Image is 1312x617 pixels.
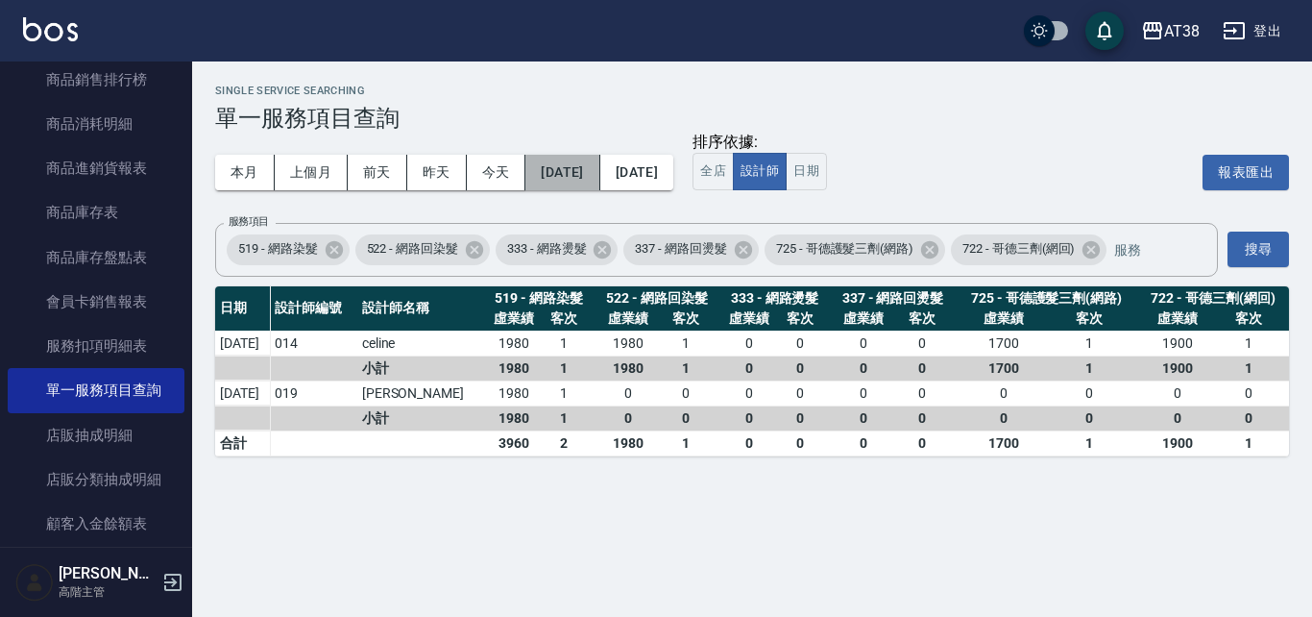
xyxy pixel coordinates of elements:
img: Logo [23,17,78,41]
div: 1 [1213,433,1284,454]
button: [DATE] [525,155,599,190]
td: [PERSON_NAME] [357,381,484,406]
h3: 單一服務項目查詢 [215,105,1289,132]
div: 1980 [488,358,538,379]
div: 虛業績 [724,308,774,329]
div: 排序依據: [692,133,827,153]
div: 0 [892,408,950,429]
button: [DATE] [600,155,673,190]
div: 0 [1047,408,1133,429]
div: 0 [724,358,774,379]
div: 1 [539,408,589,429]
div: 1 [657,433,715,454]
div: 722 - 哥德三劑(網回) [1142,288,1284,308]
div: 0 [960,408,1047,429]
div: 1 [1047,333,1133,354]
div: 1 [657,358,715,379]
div: 虛業績 [598,308,656,329]
span: 722 - 哥德三劑(網回) [951,239,1086,259]
div: 0 [1142,383,1213,404]
div: 客次 [1213,308,1284,329]
button: 昨天 [407,155,467,190]
div: 1900 [1142,333,1213,354]
div: 客次 [657,308,715,329]
a: 顧客卡券餘額表 [8,546,184,590]
h2: Single Service Searching [215,85,1289,97]
div: 1 [539,383,589,404]
div: 1980 [488,383,538,404]
button: 今天 [467,155,526,190]
button: 登出 [1215,13,1289,49]
div: 客次 [1047,308,1133,329]
a: 會員卡銷售報表 [8,280,184,324]
td: [DATE] [215,381,270,406]
div: 0 [775,408,825,429]
div: 337 - 網路回燙髮 [835,288,951,308]
a: 商品庫存盤點表 [8,235,184,280]
a: 商品庫存表 [8,190,184,234]
div: 519 - 網路染髮 [227,234,350,265]
div: 0 [960,383,1047,404]
div: 虛業績 [488,308,538,329]
th: 日期 [215,286,270,332]
label: 服務項目 [229,214,269,229]
div: 1900 [1142,433,1213,454]
a: 店販分類抽成明細 [8,457,184,502]
div: 0 [1047,383,1133,404]
div: 725 - 哥德護髮三劑(網路) [765,234,945,265]
div: 0 [835,358,892,379]
div: 客次 [892,308,950,329]
button: 前天 [348,155,407,190]
button: 報表匯出 [1203,155,1289,190]
div: 0 [892,433,950,454]
div: 722 - 哥德三劑(網回) [951,234,1106,265]
div: 333 - 網路燙髮 [496,234,619,265]
div: 2 [539,433,589,454]
a: 店販抽成明細 [8,413,184,457]
a: 商品銷售排行榜 [8,58,184,102]
div: 0 [892,358,950,379]
td: 小計 [357,356,484,381]
div: 0 [892,383,950,404]
div: 1 [1213,358,1284,379]
div: 1700 [960,333,1047,354]
th: 設計師名稱 [357,286,484,332]
div: 1900 [1142,358,1213,379]
div: 0 [835,333,892,354]
span: 519 - 網路染髮 [227,239,329,259]
div: 337 - 網路回燙髮 [623,234,758,265]
div: 虛業績 [835,308,892,329]
button: 全店 [692,153,734,190]
a: 商品進銷貨報表 [8,146,184,190]
div: 1700 [960,433,1047,454]
div: 1 [657,333,715,354]
div: 0 [835,408,892,429]
div: 0 [657,383,715,404]
div: 0 [775,433,825,454]
div: 0 [657,408,715,429]
div: 0 [1213,408,1284,429]
div: 0 [598,383,656,404]
div: 0 [835,433,892,454]
div: 1700 [960,358,1047,379]
div: 0 [724,433,774,454]
div: 522 - 網路回染髮 [598,288,715,308]
div: 1 [539,333,589,354]
div: 1 [1213,333,1284,354]
div: 0 [775,358,825,379]
div: 1980 [598,333,656,354]
div: 1 [1047,358,1133,379]
div: 3960 [488,433,538,454]
th: 設計師編號 [270,286,356,332]
div: 1980 [488,333,538,354]
img: Person [15,563,54,602]
span: 725 - 哥德護髮三劑(網路) [765,239,925,259]
div: 虛業績 [960,308,1047,329]
button: AT38 [1133,12,1207,51]
div: 0 [1213,383,1284,404]
span: 337 - 網路回燙髮 [623,239,738,259]
div: 1980 [598,433,656,454]
div: 725 - 哥德護髮三劑(網路) [960,288,1132,308]
button: 本月 [215,155,275,190]
button: 上個月 [275,155,348,190]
